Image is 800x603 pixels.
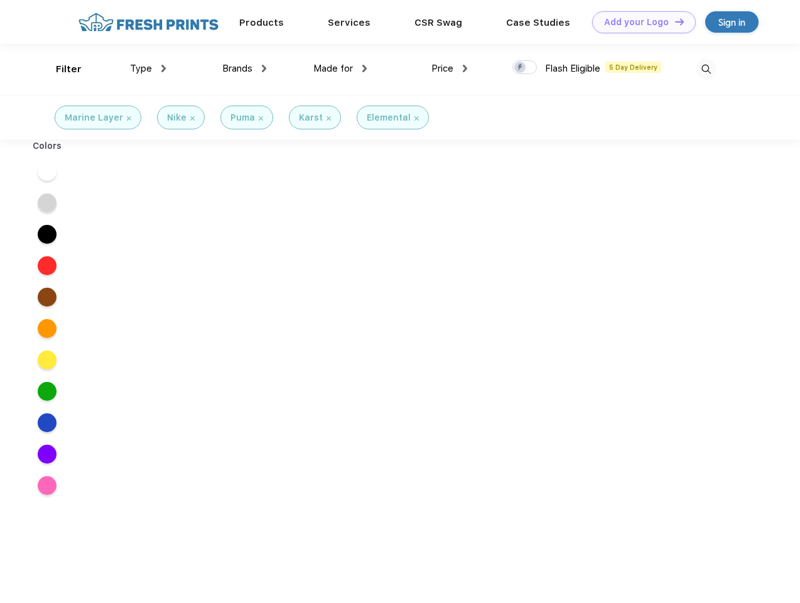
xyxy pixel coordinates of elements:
[65,111,123,124] div: Marine Layer
[414,17,462,28] a: CSR Swag
[431,63,453,74] span: Price
[362,65,367,72] img: dropdown.png
[327,116,331,121] img: filter_cancel.svg
[75,11,222,33] img: fo%20logo%202.webp
[604,17,669,28] div: Add your Logo
[696,59,716,80] img: desktop_search.svg
[299,111,323,124] div: Karst
[262,65,266,72] img: dropdown.png
[545,63,600,74] span: Flash Eligible
[414,116,419,121] img: filter_cancel.svg
[328,17,370,28] a: Services
[605,62,661,73] span: 5 Day Delivery
[230,111,255,124] div: Puma
[463,65,467,72] img: dropdown.png
[161,65,166,72] img: dropdown.png
[190,116,195,121] img: filter_cancel.svg
[259,116,263,121] img: filter_cancel.svg
[675,18,684,25] img: DT
[56,62,82,77] div: Filter
[130,63,152,74] span: Type
[705,11,759,33] a: Sign in
[127,116,131,121] img: filter_cancel.svg
[239,17,284,28] a: Products
[718,15,745,30] div: Sign in
[313,63,353,74] span: Made for
[167,111,186,124] div: Nike
[367,111,411,124] div: Elemental
[222,63,252,74] span: Brands
[23,139,72,153] div: Colors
